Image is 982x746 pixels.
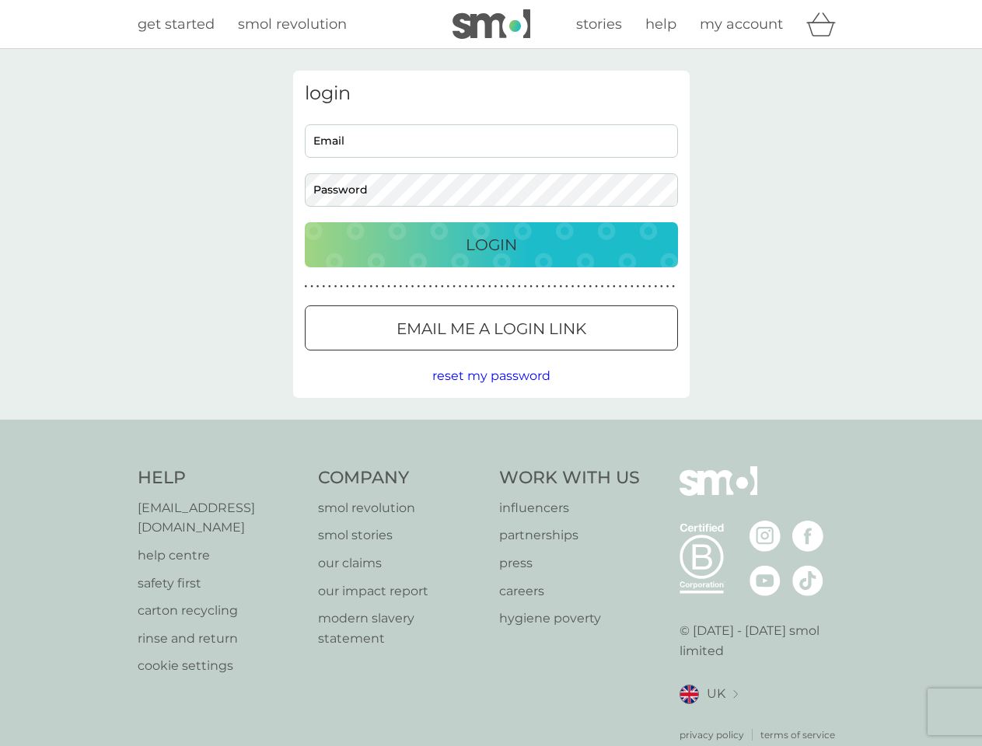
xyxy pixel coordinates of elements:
[680,621,845,661] p: © [DATE] - [DATE] smol limited
[138,16,215,33] span: get started
[138,546,303,566] a: help centre
[352,283,355,291] p: ●
[499,581,640,601] p: careers
[806,9,845,40] div: basket
[606,283,610,291] p: ●
[138,629,303,649] a: rinse and return
[138,13,215,36] a: get started
[138,601,303,621] a: carton recycling
[138,573,303,594] a: safety first
[393,283,397,291] p: ●
[595,283,598,291] p: ●
[411,283,414,291] p: ●
[792,521,823,552] img: visit the smol Facebook page
[542,283,545,291] p: ●
[499,608,640,629] a: hygiene poverty
[648,283,652,291] p: ●
[429,283,432,291] p: ●
[138,466,303,490] h4: Help
[477,283,480,291] p: ●
[499,525,640,546] a: partnerships
[733,690,738,699] img: select a new location
[613,283,616,291] p: ●
[405,283,408,291] p: ●
[397,316,586,341] p: Email me a login link
[672,283,675,291] p: ●
[637,283,640,291] p: ●
[334,283,337,291] p: ●
[318,553,484,573] a: our claims
[499,553,640,573] a: press
[576,13,622,36] a: stories
[680,685,699,704] img: UK flag
[435,283,438,291] p: ●
[466,232,517,257] p: Login
[318,498,484,518] a: smol revolution
[680,466,757,519] img: smol
[565,283,568,291] p: ●
[305,82,678,105] h3: login
[707,684,725,704] span: UK
[631,283,634,291] p: ●
[358,283,361,291] p: ●
[364,283,367,291] p: ●
[453,9,530,39] img: smol
[642,283,645,291] p: ●
[577,283,580,291] p: ●
[470,283,474,291] p: ●
[499,466,640,490] h4: Work With Us
[238,13,347,36] a: smol revolution
[666,283,669,291] p: ●
[601,283,604,291] p: ●
[305,283,308,291] p: ●
[138,656,303,676] p: cookie settings
[138,498,303,538] a: [EMAIL_ADDRESS][DOMAIN_NAME]
[760,727,835,742] a: terms of service
[441,283,444,291] p: ●
[645,16,676,33] span: help
[524,283,527,291] p: ●
[423,283,426,291] p: ●
[318,525,484,546] a: smol stories
[387,283,390,291] p: ●
[340,283,343,291] p: ●
[494,283,498,291] p: ●
[488,283,491,291] p: ●
[680,727,744,742] a: privacy policy
[432,368,550,383] span: reset my password
[447,283,450,291] p: ●
[316,283,320,291] p: ●
[459,283,462,291] p: ●
[328,283,331,291] p: ●
[583,283,586,291] p: ●
[660,283,663,291] p: ●
[318,466,484,490] h4: Company
[792,565,823,596] img: visit the smol Tiktok page
[453,283,456,291] p: ●
[238,16,347,33] span: smol revolution
[482,283,485,291] p: ●
[417,283,420,291] p: ●
[518,283,521,291] p: ●
[506,283,509,291] p: ●
[576,16,622,33] span: stories
[700,13,783,36] a: my account
[500,283,503,291] p: ●
[512,283,515,291] p: ●
[750,565,781,596] img: visit the smol Youtube page
[318,608,484,648] p: modern slavery statement
[318,581,484,601] a: our impact report
[432,366,550,386] button: reset my password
